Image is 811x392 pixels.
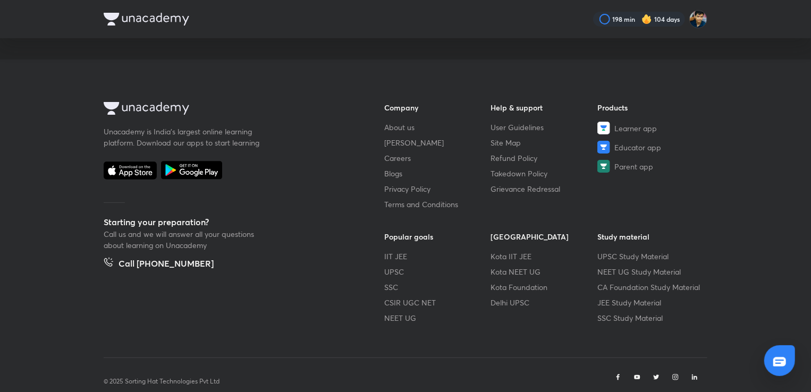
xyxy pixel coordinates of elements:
a: CSIR UGC NET [384,297,491,308]
a: User Guidelines [491,122,598,133]
a: IIT JEE [384,251,491,262]
a: Refund Policy [491,152,598,164]
a: Terms and Conditions [384,199,491,210]
p: Call us and we will answer all your questions about learning on Unacademy [104,228,263,251]
img: Company Logo [104,102,189,115]
a: About us [384,122,491,133]
a: Parent app [597,160,704,173]
img: Company Logo [104,13,189,25]
a: Kota IIT JEE [491,251,598,262]
a: Site Map [491,137,598,148]
img: streak [641,14,652,24]
a: Grievance Redressal [491,183,598,194]
a: Kota Foundation [491,282,598,293]
a: JEE Study Material [597,297,704,308]
img: SHREYANSH GUPTA [689,10,707,28]
a: NEET UG Study Material [597,266,704,277]
h5: Call [PHONE_NUMBER] [119,257,214,272]
a: Kota NEET UG [491,266,598,277]
a: NEET UG [384,312,491,323]
a: SSC [384,282,491,293]
span: Educator app [614,142,661,153]
a: Takedown Policy [491,168,598,179]
a: Privacy Policy [384,183,491,194]
a: UPSC Study Material [597,251,704,262]
p: Unacademy is India’s largest online learning platform. Download our apps to start learning [104,126,263,148]
h6: [GEOGRAPHIC_DATA] [491,231,598,242]
h6: Company [384,102,491,113]
a: Educator app [597,141,704,154]
a: Careers [384,152,491,164]
a: Blogs [384,168,491,179]
h6: Popular goals [384,231,491,242]
a: Company Logo [104,102,350,117]
h6: Help & support [491,102,598,113]
a: CA Foundation Study Material [597,282,704,293]
h5: Starting your preparation? [104,216,350,228]
img: Parent app [597,160,610,173]
p: © 2025 Sorting Hat Technologies Pvt Ltd [104,377,219,386]
h6: Products [597,102,704,113]
span: Parent app [614,161,653,172]
h6: Study material [597,231,704,242]
a: SSC Study Material [597,312,704,323]
a: UPSC [384,266,491,277]
span: Learner app [614,123,657,134]
a: Delhi UPSC [491,297,598,308]
span: Careers [384,152,411,164]
img: Learner app [597,122,610,134]
img: Educator app [597,141,610,154]
a: Call [PHONE_NUMBER] [104,257,214,272]
a: Learner app [597,122,704,134]
a: [PERSON_NAME] [384,137,491,148]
